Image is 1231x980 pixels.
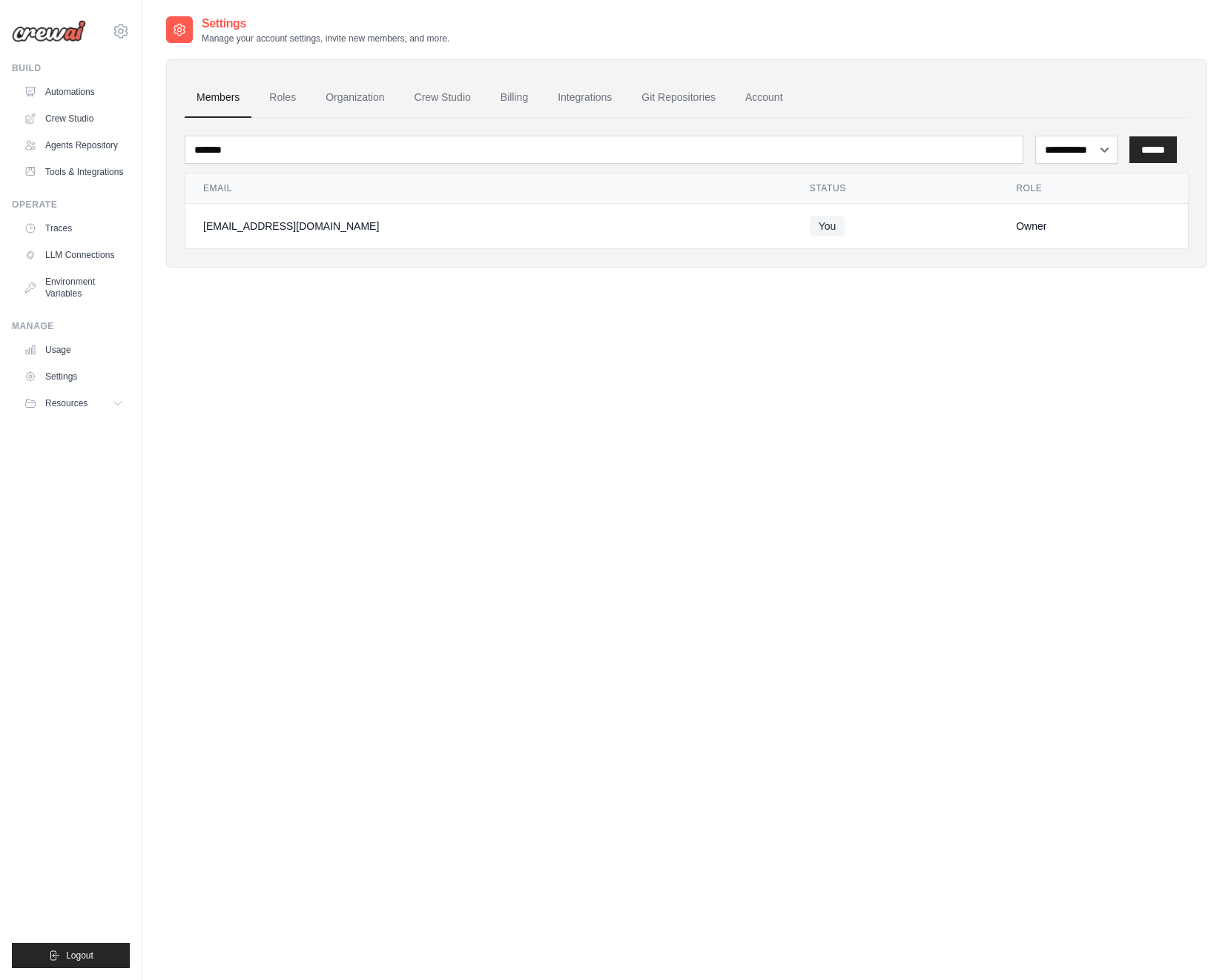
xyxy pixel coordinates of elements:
[18,160,130,184] a: Tools & Integrations
[18,270,130,305] a: Environment Variables
[18,243,130,267] a: LLM Connections
[792,173,999,204] th: Status
[18,391,130,415] button: Resources
[314,78,396,118] a: Organization
[18,365,130,388] a: Settings
[12,62,130,74] div: Build
[185,173,792,204] th: Email
[18,216,130,240] a: Traces
[203,219,774,234] div: [EMAIL_ADDRESS][DOMAIN_NAME]
[403,78,483,118] a: Crew Studio
[18,107,130,130] a: Crew Studio
[18,133,130,157] a: Agents Repository
[18,80,130,104] a: Automations
[489,78,540,118] a: Billing
[185,78,251,118] a: Members
[810,216,845,236] span: You
[12,320,130,332] div: Manage
[12,20,86,42] img: Logo
[18,338,130,362] a: Usage
[66,950,93,961] span: Logout
[45,397,88,409] span: Resources
[998,173,1188,204] th: Role
[733,78,795,118] a: Account
[202,15,449,33] h2: Settings
[257,78,308,118] a: Roles
[630,78,727,118] a: Git Repositories
[1016,219,1170,234] div: Owner
[12,943,130,968] button: Logout
[546,78,624,118] a: Integrations
[12,199,130,211] div: Operate
[202,33,449,44] p: Manage your account settings, invite new members, and more.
